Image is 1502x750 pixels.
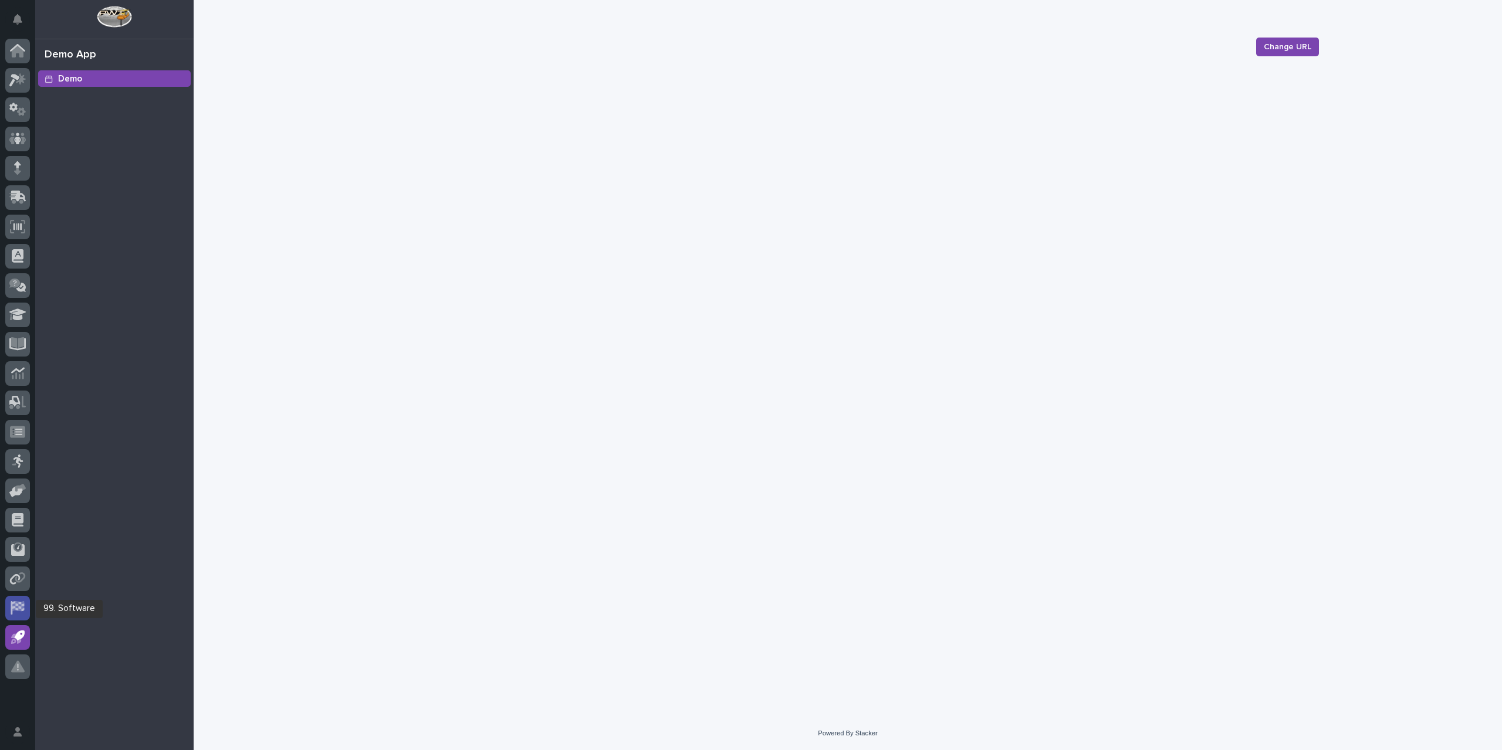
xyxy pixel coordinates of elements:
[5,7,30,32] button: Notifications
[97,6,131,28] img: Workspace Logo
[15,14,30,33] div: Notifications
[45,49,96,62] div: Demo App
[35,70,194,87] a: Demo
[1256,38,1319,56] button: Change URL
[58,74,82,84] p: Demo
[818,729,877,737] a: Powered By Stacker
[1264,41,1311,53] span: Change URL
